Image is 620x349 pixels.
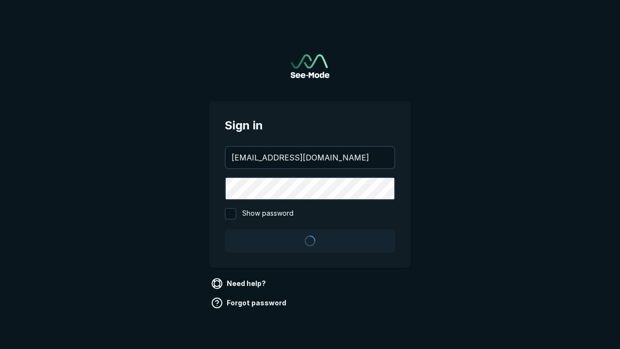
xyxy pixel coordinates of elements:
a: Go to sign in [291,54,329,78]
a: Need help? [209,276,270,291]
input: your@email.com [226,147,394,168]
a: Forgot password [209,295,290,311]
span: Sign in [225,117,395,134]
span: Show password [242,208,294,220]
img: See-Mode Logo [291,54,329,78]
